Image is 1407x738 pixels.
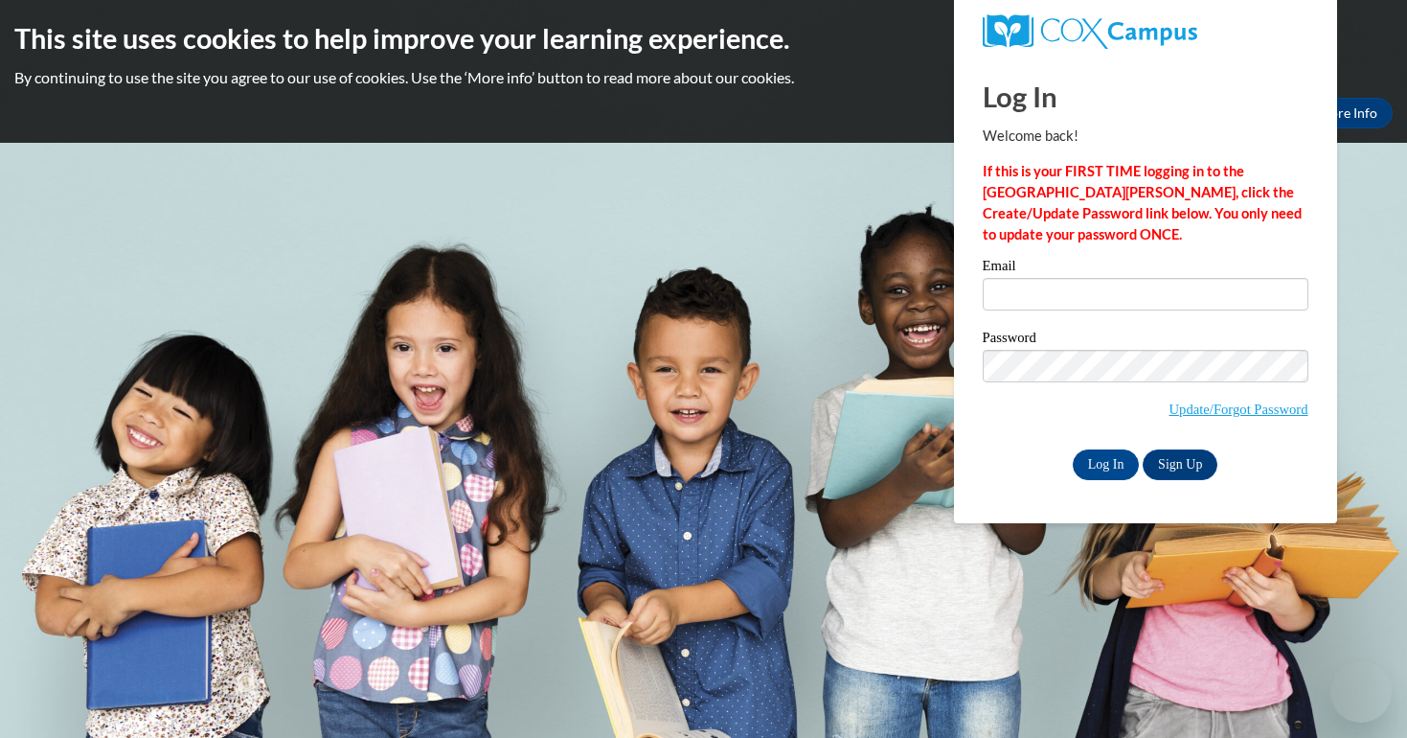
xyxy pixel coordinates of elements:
a: Sign Up [1143,450,1217,480]
a: More Info [1303,98,1393,128]
p: Welcome back! [983,126,1308,147]
h1: Log In [983,77,1308,116]
a: COX Campus [983,14,1308,49]
iframe: Button to launch messaging window [1330,661,1392,723]
p: By continuing to use the site you agree to our use of cookies. Use the ‘More info’ button to read... [14,67,1393,88]
a: Update/Forgot Password [1169,402,1307,417]
label: Email [983,259,1308,278]
img: COX Campus [983,14,1197,49]
h2: This site uses cookies to help improve your learning experience. [14,19,1393,58]
input: Log In [1073,450,1140,480]
label: Password [983,331,1308,350]
strong: If this is your FIRST TIME logging in to the [GEOGRAPHIC_DATA][PERSON_NAME], click the Create/Upd... [983,163,1302,242]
